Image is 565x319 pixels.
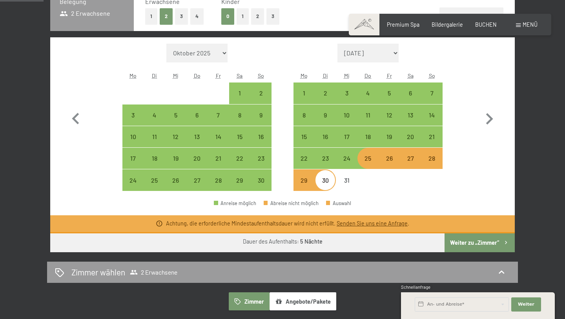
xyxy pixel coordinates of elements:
div: Anreise möglich [186,126,208,147]
div: Mon Dec 01 2025 [293,82,315,104]
div: Sat Dec 06 2025 [400,82,421,104]
a: BUCHEN [475,21,497,28]
div: Wed Nov 26 2025 [165,169,186,191]
div: Sat Nov 29 2025 [229,169,250,191]
div: Auswahl [326,201,351,206]
div: Anreise möglich [229,169,250,191]
div: Tue Nov 04 2025 [144,104,165,126]
span: Schnellanfrage [401,284,430,290]
span: Menü [523,21,538,28]
div: 16 [315,134,335,153]
div: 28 [422,155,442,175]
div: Sun Dec 28 2025 [421,148,443,169]
div: Sat Nov 15 2025 [229,126,250,147]
div: Tue Nov 25 2025 [144,169,165,191]
button: 3 [175,8,188,24]
div: Tue Dec 23 2025 [315,148,336,169]
div: Anreise möglich [208,126,229,147]
div: Sat Nov 08 2025 [229,104,250,126]
div: Sat Dec 13 2025 [400,104,421,126]
button: 4 [190,8,204,24]
div: Thu Dec 11 2025 [357,104,379,126]
button: 2 [251,8,264,24]
div: 26 [166,177,186,197]
button: 2 [160,8,173,24]
div: 11 [144,134,164,153]
div: Sun Dec 07 2025 [421,82,443,104]
div: Anreise möglich [421,104,443,126]
div: Anreise möglich [165,148,186,169]
div: Thu Nov 27 2025 [186,169,208,191]
div: 13 [187,134,207,153]
span: Premium Spa [387,21,419,28]
div: Anreise möglich [336,126,357,147]
div: Anreise möglich [165,126,186,147]
div: 6 [401,90,420,110]
div: Sun Nov 30 2025 [250,169,272,191]
div: Anreise möglich [229,126,250,147]
div: Tue Dec 16 2025 [315,126,336,147]
div: Sun Dec 14 2025 [421,104,443,126]
div: Anreise möglich [400,126,421,147]
div: Fri Dec 19 2025 [379,126,400,147]
div: Anreise möglich [122,148,144,169]
div: Wed Dec 03 2025 [336,82,357,104]
div: Anreise möglich [379,104,400,126]
button: Vorheriger Monat [64,44,87,191]
div: 25 [358,155,378,175]
div: 19 [379,134,399,153]
button: Angebote/Pakete [270,292,336,310]
div: Anreise möglich [293,126,315,147]
div: Anreise möglich [229,82,250,104]
div: Sun Nov 02 2025 [250,82,272,104]
div: Wed Nov 05 2025 [165,104,186,126]
div: 4 [358,90,378,110]
div: Anreise möglich [186,148,208,169]
div: Anreise möglich [229,148,250,169]
div: Mon Dec 08 2025 [293,104,315,126]
div: 22 [230,155,250,175]
div: 14 [422,112,442,132]
div: 23 [251,155,271,175]
div: 28 [208,177,228,197]
div: 18 [358,134,378,153]
div: 30 [251,177,271,197]
div: Anreise möglich [379,126,400,147]
div: Thu Dec 04 2025 [357,82,379,104]
div: 24 [123,177,143,197]
div: Anreise möglich [122,169,144,191]
div: 25 [144,177,164,197]
div: Fri Nov 21 2025 [208,148,229,169]
div: Fri Dec 05 2025 [379,82,400,104]
div: 15 [230,134,250,153]
div: Fri Dec 26 2025 [379,148,400,169]
div: Anreise möglich [293,169,315,191]
div: Sat Dec 20 2025 [400,126,421,147]
div: Anreise möglich [379,82,400,104]
div: Mon Nov 10 2025 [122,126,144,147]
div: 6 [187,112,207,132]
div: Anreise möglich [421,148,443,169]
div: 2 [251,90,271,110]
div: Wed Dec 24 2025 [336,148,357,169]
div: 10 [337,112,356,132]
div: Sun Nov 16 2025 [250,126,272,147]
abbr: Donnerstag [365,72,371,79]
div: Mon Nov 24 2025 [122,169,144,191]
div: Mon Dec 22 2025 [293,148,315,169]
button: 1 [145,8,157,24]
div: Anreise möglich [336,104,357,126]
div: 15 [294,134,314,153]
div: Wed Dec 31 2025 [336,169,357,191]
div: 18 [144,155,164,175]
abbr: Dienstag [152,72,157,79]
div: 12 [166,134,186,153]
div: 5 [379,90,399,110]
div: Anreise möglich [421,126,443,147]
div: Anreise möglich [250,148,272,169]
div: Anreise möglich [293,104,315,126]
div: Anreise möglich [208,104,229,126]
abbr: Freitag [387,72,392,79]
div: 12 [379,112,399,132]
div: Mon Dec 29 2025 [293,169,315,191]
